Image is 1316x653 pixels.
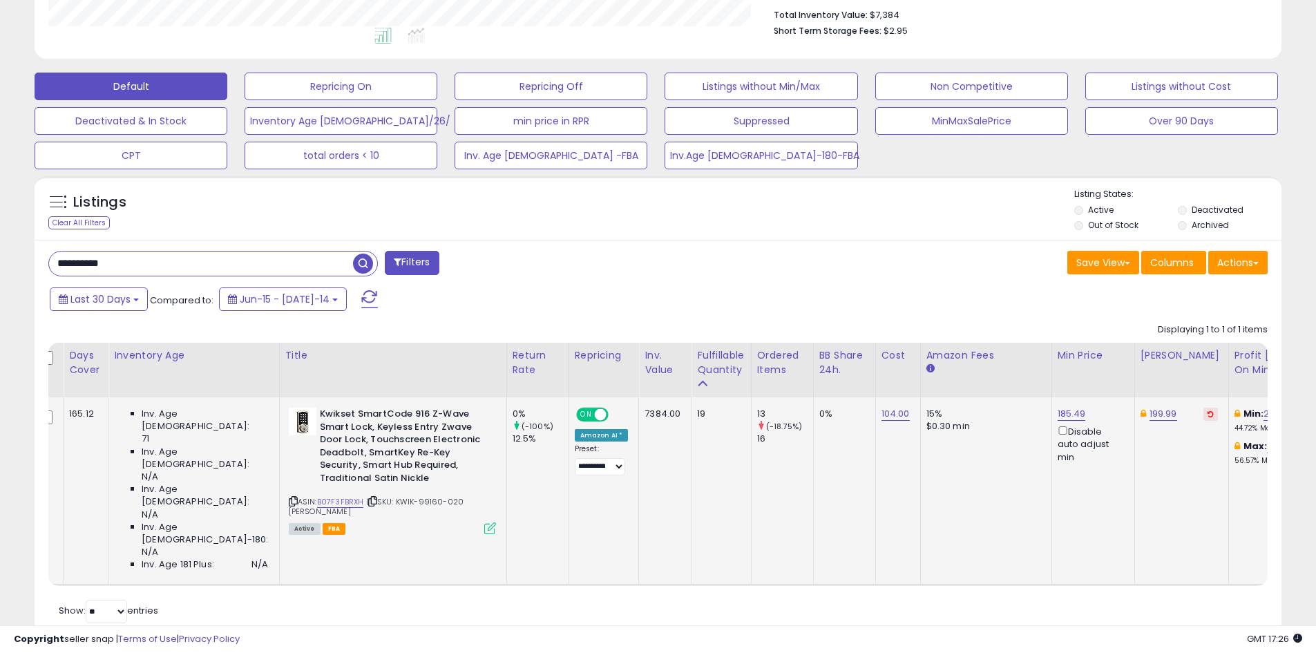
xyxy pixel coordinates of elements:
i: Revert to store-level Dynamic Max Price [1208,410,1214,417]
i: This overrides the store level max markup for this listing [1234,442,1240,451]
span: Inv. Age [DEMOGRAPHIC_DATA]: [142,483,268,508]
b: Short Term Storage Fees: [774,25,881,37]
button: Repricing On [245,73,437,100]
div: Ordered Items [757,348,808,377]
span: N/A [142,509,158,521]
div: Displaying 1 to 1 of 1 items [1158,323,1268,337]
a: Terms of Use [118,632,177,645]
button: Listings without Min/Max [665,73,857,100]
div: Days Cover [69,348,102,377]
i: This overrides the store level Dynamic Max Price for this listing [1141,409,1146,418]
div: Inventory Age [114,348,273,363]
span: 71 [142,433,149,445]
label: Archived [1192,219,1229,231]
span: Inv. Age [DEMOGRAPHIC_DATA]-180: [142,521,268,546]
div: [PERSON_NAME] [1141,348,1223,363]
div: Preset: [575,444,629,475]
div: Amazon Fees [926,348,1046,363]
div: Cost [881,348,915,363]
div: Fulfillable Quantity [697,348,745,377]
label: Active [1088,204,1114,216]
span: Last 30 Days [70,292,131,306]
div: 165.12 [69,408,97,420]
span: | SKU: KWIK-99160-020 [PERSON_NAME] [289,496,464,517]
i: This overrides the store level min markup for this listing [1234,409,1240,418]
span: Jun-15 - [DATE]-14 [240,292,330,306]
span: Compared to: [150,294,213,307]
b: Kwikset SmartCode 916 Z-Wave Smart Lock, Keyless Entry Zwave Door Lock, Touchscreen Electronic De... [320,408,488,488]
button: Deactivated & In Stock [35,107,227,135]
button: Suppressed [665,107,857,135]
span: N/A [142,471,158,483]
div: Disable auto adjust min [1058,424,1124,464]
span: ON [578,409,595,421]
span: OFF [606,409,628,421]
div: 7384.00 [645,408,680,420]
button: Columns [1141,251,1206,274]
div: Repricing [575,348,633,363]
b: Total Inventory Value: [774,9,868,21]
div: 16 [757,433,813,445]
a: 25.07 [1263,407,1288,421]
div: Title [285,348,501,363]
button: Last 30 Days [50,287,148,311]
label: Out of Stock [1088,219,1138,231]
button: Jun-15 - [DATE]-14 [219,287,347,311]
button: MinMaxSalePrice [875,107,1068,135]
button: Actions [1208,251,1268,274]
small: (-100%) [522,421,553,432]
small: (-18.75%) [766,421,802,432]
span: N/A [251,558,268,571]
label: Deactivated [1192,204,1243,216]
div: seller snap | | [14,633,240,646]
strong: Copyright [14,632,64,645]
p: Listing States: [1074,188,1281,201]
div: 15% [926,408,1041,420]
div: BB Share 24h. [819,348,870,377]
span: FBA [323,523,346,535]
button: min price in RPR [455,107,647,135]
div: 13 [757,408,813,420]
span: Columns [1150,256,1194,269]
a: 185.49 [1058,407,1086,421]
span: $2.95 [884,24,908,37]
button: CPT [35,142,227,169]
div: 0% [819,408,865,420]
button: Repricing Off [455,73,647,100]
button: Inventory Age [DEMOGRAPHIC_DATA]/26/ [245,107,437,135]
span: All listings currently available for purchase on Amazon [289,523,321,535]
a: 199.99 [1150,407,1177,421]
button: Non Competitive [875,73,1068,100]
span: Inv. Age [DEMOGRAPHIC_DATA]: [142,446,268,471]
button: Inv. Age [DEMOGRAPHIC_DATA] -FBA [455,142,647,169]
button: Save View [1067,251,1139,274]
div: Min Price [1058,348,1129,363]
a: 29.42 [1267,439,1293,453]
a: 104.00 [881,407,910,421]
img: 418azdGew4L._SL40_.jpg [289,408,316,435]
button: Filters [385,251,439,275]
div: Amazon AI * [575,429,629,442]
span: N/A [142,546,158,558]
a: Privacy Policy [179,632,240,645]
div: Inv. value [645,348,685,377]
button: Inv.Age [DEMOGRAPHIC_DATA]-180-FBA [665,142,857,169]
span: Inv. Age [DEMOGRAPHIC_DATA]: [142,408,268,433]
span: Inv. Age 181 Plus: [142,558,214,571]
b: Min: [1243,407,1264,420]
button: Default [35,73,227,100]
div: $0.30 min [926,420,1041,433]
h5: Listings [73,193,126,212]
li: $7,384 [774,6,1257,22]
button: Over 90 Days [1085,107,1278,135]
div: 19 [697,408,740,420]
button: Listings without Cost [1085,73,1278,100]
div: 0% [513,408,569,420]
button: total orders < 10 [245,142,437,169]
div: Clear All Filters [48,216,110,229]
span: 2025-08-14 17:26 GMT [1247,632,1302,645]
div: 12.5% [513,433,569,445]
div: ASIN: [289,408,496,533]
a: B07F3FBRXH [317,496,364,508]
b: Max: [1243,439,1268,453]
